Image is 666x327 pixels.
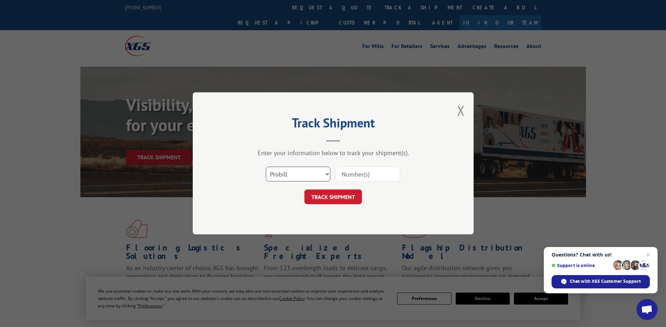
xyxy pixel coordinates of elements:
[570,278,641,285] span: Chat with XGS Customer Support
[457,101,465,120] button: Close modal
[228,149,438,157] div: Enter your information below to track your shipment(s).
[644,251,652,259] span: Close chat
[552,275,650,288] div: Chat with XGS Customer Support
[228,118,438,131] h2: Track Shipment
[304,190,362,205] button: TRACK SHIPMENT
[336,167,400,182] input: Number(s)
[552,252,650,258] span: Questions? Chat with us!
[552,263,611,268] span: Support is online
[637,299,658,320] div: Open chat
